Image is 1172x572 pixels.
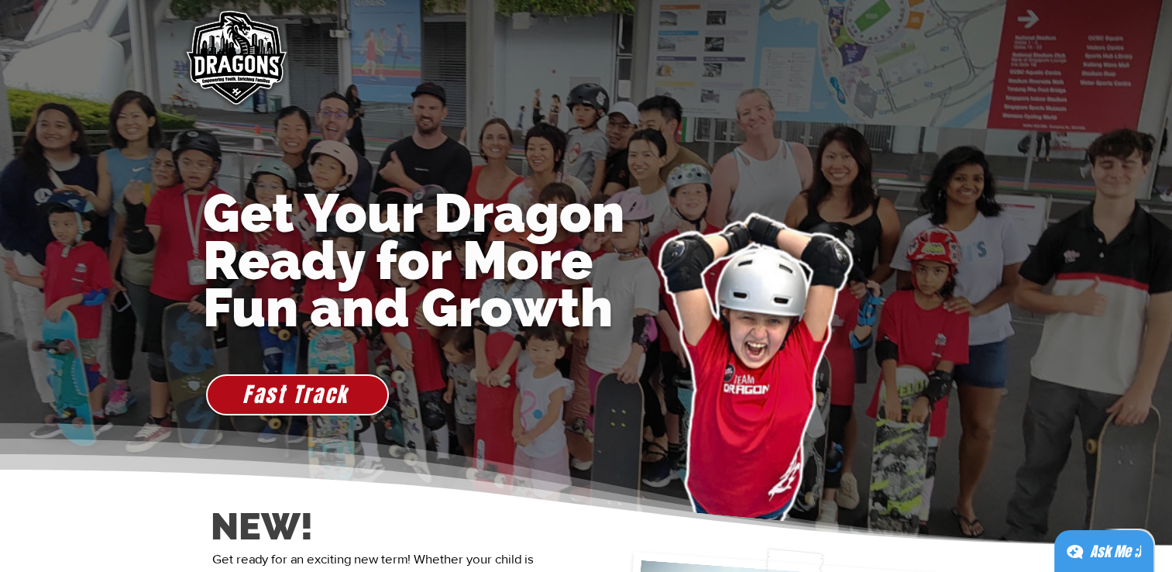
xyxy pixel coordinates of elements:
[1090,541,1141,563] div: Ask Me ;)
[206,374,389,415] a: Fast Track
[203,182,624,339] span: Get Your Dragon Ready for More Fun and Growth
[242,379,349,410] span: Fast Track
[211,505,313,548] span: NEW!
